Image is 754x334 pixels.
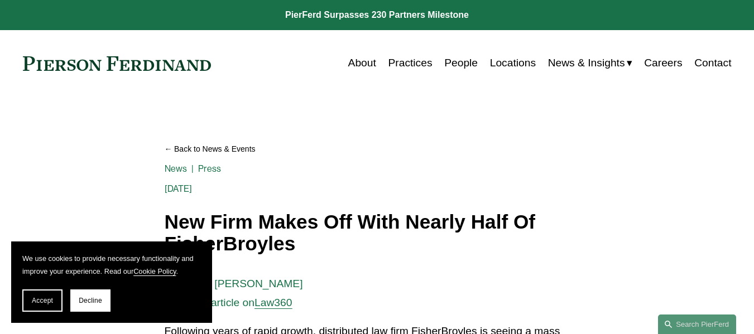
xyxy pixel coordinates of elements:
[165,278,303,309] span: Article by: [PERSON_NAME] Read the article on
[254,297,292,308] a: Law360
[70,289,111,312] button: Decline
[388,52,432,74] a: Practices
[658,314,736,334] a: Search this site
[348,52,376,74] a: About
[22,289,63,312] button: Accept
[165,139,590,159] a: Back to News & Events
[165,183,193,194] span: [DATE]
[32,297,53,304] span: Accept
[165,163,188,174] a: News
[548,52,632,74] a: folder dropdown
[11,241,212,323] section: Cookie banner
[165,211,590,254] h1: New Firm Makes Off With Nearly Half Of FisherBroyles
[133,267,176,275] a: Cookie Policy
[490,52,536,74] a: Locations
[79,297,102,304] span: Decline
[198,163,221,174] a: Press
[22,253,201,278] p: We use cookies to provide necessary functionality and improve your experience. Read our .
[444,52,478,74] a: People
[548,54,625,73] span: News & Insights
[644,52,682,74] a: Careers
[694,52,731,74] a: Contact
